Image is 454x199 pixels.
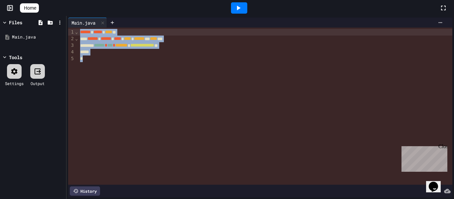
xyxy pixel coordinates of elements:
[5,80,24,86] div: Settings
[75,36,78,41] span: Fold line
[426,172,447,192] iframe: chat widget
[399,144,447,172] iframe: chat widget
[9,54,22,61] div: Tools
[68,29,75,36] div: 1
[68,55,75,62] div: 5
[70,186,100,196] div: History
[20,3,39,13] a: Home
[3,3,46,42] div: Chat with us now!Close
[24,5,36,11] span: Home
[68,42,75,49] div: 3
[68,49,75,55] div: 4
[9,19,22,26] div: Files
[68,19,99,26] div: Main.java
[68,18,107,28] div: Main.java
[75,29,78,35] span: Fold line
[31,80,45,86] div: Output
[68,36,75,42] div: 2
[12,34,64,41] div: Main.java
